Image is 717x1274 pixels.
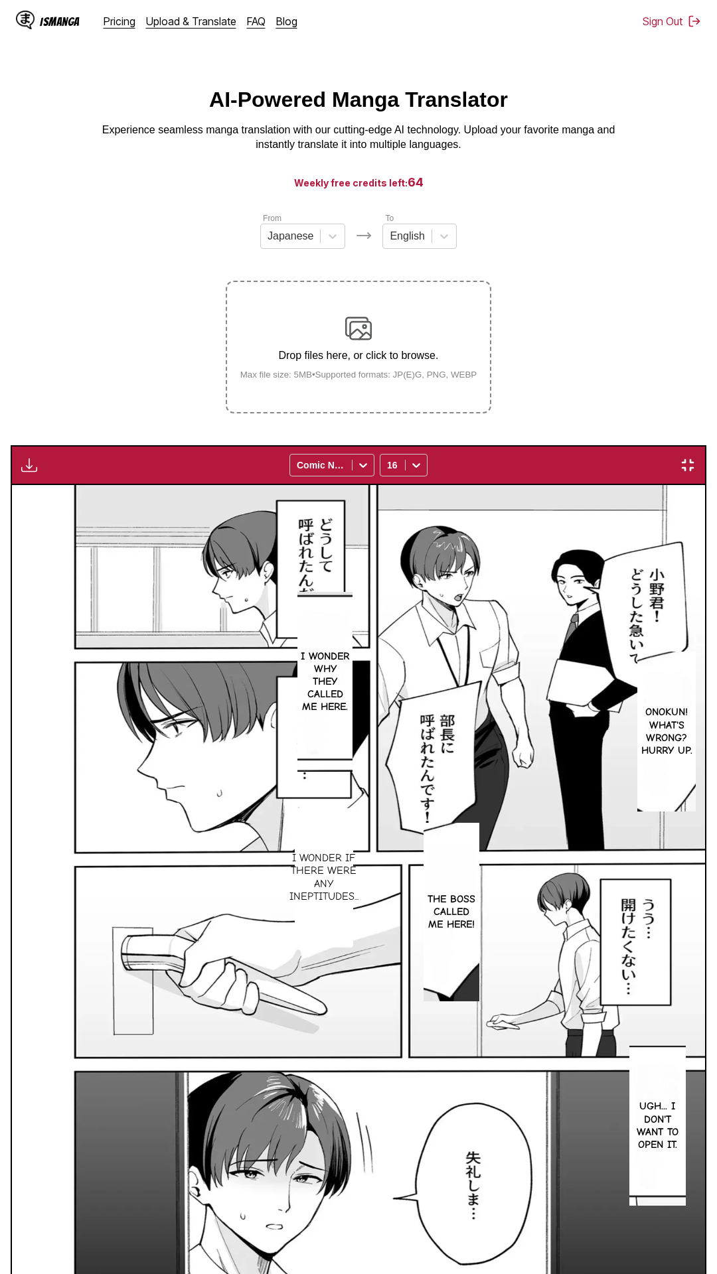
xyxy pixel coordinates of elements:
img: Download translated images [21,457,37,473]
p: The boss called me here! [424,890,480,934]
a: Upload & Translate [146,15,236,28]
label: To [385,214,394,223]
img: Exit fullscreen [680,457,696,473]
p: Ugh... I don't want to open it. [629,1097,686,1154]
p: Experience seamless manga translation with our cutting-edge AI technology. Upload your favorite m... [93,123,624,153]
div: IsManga [40,15,80,28]
h1: AI-Powered Manga Translator [209,88,508,112]
img: IsManga Logo [16,11,35,29]
img: Languages icon [356,228,372,244]
span: 64 [408,175,424,189]
a: FAQ [247,15,266,28]
p: I wonder why they called me here. [297,648,352,717]
button: Sign Out [643,15,701,28]
small: Max file size: 5MB • Supported formats: JP(E)G, PNG, WEBP [230,370,488,380]
p: Drop files here, or click to browse. [230,350,488,362]
p: Onokun! What's wrong? Hurry up. [637,703,695,760]
a: Blog [276,15,297,28]
a: Pricing [104,15,135,28]
p: I wonder if there were any ineptitudes... [287,849,361,906]
img: Sign out [688,15,701,28]
a: IsManga LogoIsManga [16,11,104,32]
h3: Weekly free credits left: [32,174,685,190]
label: From [263,214,281,223]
